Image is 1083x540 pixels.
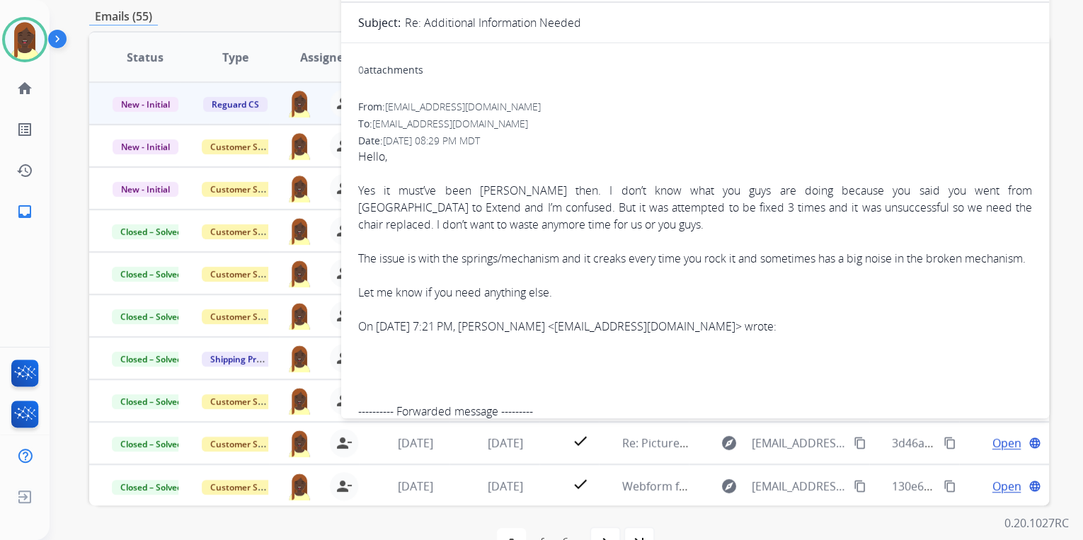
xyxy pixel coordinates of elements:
span: New - Initial [113,97,178,112]
mat-icon: explore [720,435,737,452]
span: [EMAIL_ADDRESS][DOMAIN_NAME] [751,478,845,495]
mat-icon: person_remove [336,180,353,197]
span: Assignee [300,49,350,66]
div: ---------- Forwarded message --------- From: Date: [DATE] 2:03 PM Subject: Additional Information... [358,403,1032,488]
span: Closed – Solved [112,224,190,239]
mat-icon: language [1028,480,1041,493]
span: [EMAIL_ADDRESS][DOMAIN_NAME] [385,100,541,113]
span: Customer Support [202,224,294,239]
div: From: [358,100,1032,114]
img: agent-avatar [286,344,313,372]
mat-icon: check [571,432,588,449]
mat-icon: list_alt [16,121,33,138]
span: [DATE] [397,435,432,451]
span: [DATE] 08:29 PM MDT [383,134,480,147]
span: [DATE] [397,478,432,494]
span: 0 [358,63,364,76]
mat-icon: content_copy [944,480,956,493]
div: The issue is with the springs/mechanism and it creaks every time you rock it and sometimes has a ... [358,250,1032,267]
img: agent-avatar [286,301,313,330]
img: agent-avatar [286,174,313,202]
span: Status [127,49,164,66]
div: Yes it must’ve been [PERSON_NAME] then. I don’t know what you guys are doing because you said you... [358,182,1032,233]
span: Customer Support [202,309,294,324]
mat-icon: explore [720,478,737,495]
mat-icon: person_remove [336,137,353,154]
span: Closed – Solved [112,437,190,452]
mat-icon: check [571,476,588,493]
mat-icon: content_copy [854,437,866,449]
span: Customer Support [202,267,294,282]
div: Let me know if you need anything else. [358,284,1032,301]
mat-icon: person_remove [336,350,353,367]
span: Webform from [EMAIL_ADDRESS][DOMAIN_NAME] on [DATE] [621,478,942,494]
div: attachments [358,63,423,77]
p: 0.20.1027RC [1004,515,1069,532]
mat-icon: person_remove [336,435,353,452]
div: Hello, [358,148,1032,165]
div: To: [358,117,1032,131]
span: Closed – Solved [112,352,190,367]
img: agent-avatar [286,386,313,415]
mat-icon: content_copy [854,480,866,493]
span: Open [992,478,1021,495]
span: Customer Support [202,437,294,452]
span: [EMAIL_ADDRESS][DOMAIN_NAME] [372,117,528,130]
span: Reguard CS [203,97,268,112]
p: Subject: [358,14,401,31]
img: agent-avatar [286,472,313,500]
img: agent-avatar [286,217,313,245]
span: Customer Support [202,139,294,154]
mat-icon: person_remove [336,222,353,239]
mat-icon: person_remove [336,478,353,495]
span: Shipping Protection [202,352,299,367]
mat-icon: person_remove [336,95,353,112]
span: Type [222,49,248,66]
mat-icon: person_remove [336,392,353,409]
mat-icon: content_copy [944,437,956,449]
img: avatar [5,20,45,59]
mat-icon: inbox [16,203,33,220]
span: Open [992,435,1021,452]
span: [EMAIL_ADDRESS][DOMAIN_NAME] [751,435,845,452]
span: Customer Support [202,480,294,495]
mat-icon: language [1028,437,1041,449]
img: agent-avatar [286,259,313,287]
span: New - Initial [113,139,178,154]
span: Re: Pictures for super 73 claim-[PERSON_NAME] [621,435,875,451]
mat-icon: history [16,162,33,179]
blockquote: On [DATE] 7:21 PM, [PERSON_NAME] <[EMAIL_ADDRESS][DOMAIN_NAME]> wrote: [358,318,1032,352]
span: New - Initial [113,182,178,197]
div: Date: [358,134,1032,148]
mat-icon: person_remove [336,265,353,282]
img: agent-avatar [286,89,313,117]
span: Closed – Solved [112,394,190,409]
mat-icon: home [16,80,33,97]
span: Closed – Solved [112,480,190,495]
p: Re: Additional Information Needed [405,14,581,31]
img: agent-avatar [286,132,313,160]
span: [DATE] [488,435,523,451]
mat-icon: person_remove [336,307,353,324]
span: Customer Support [202,394,294,409]
p: Emails (55) [89,8,158,25]
span: Closed – Solved [112,309,190,324]
img: agent-avatar [286,429,313,457]
span: Closed – Solved [112,267,190,282]
span: [DATE] [488,478,523,494]
span: Customer Support [202,182,294,197]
